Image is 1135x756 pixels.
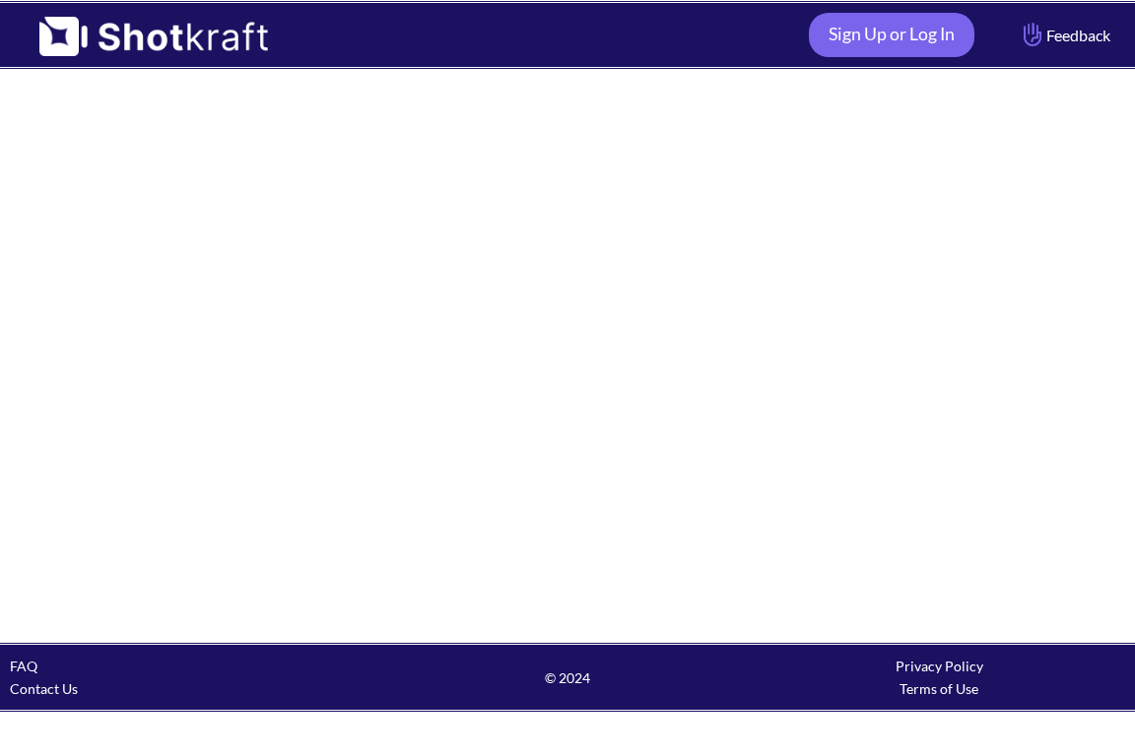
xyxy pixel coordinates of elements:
[10,680,78,697] a: Contact Us
[1019,24,1110,46] span: Feedback
[1019,18,1046,51] img: Hand Icon
[381,666,753,689] span: © 2024
[809,13,974,57] a: Sign Up or Log In
[754,677,1125,700] div: Terms of Use
[754,655,1125,677] div: Privacy Policy
[10,658,37,674] a: FAQ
